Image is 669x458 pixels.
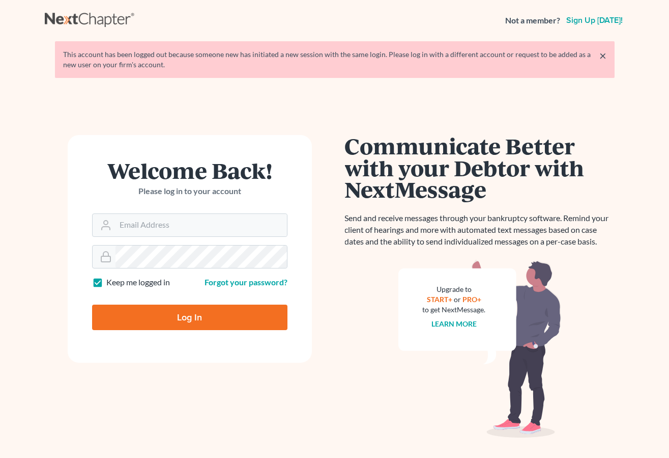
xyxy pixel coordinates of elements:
[431,319,477,328] a: Learn more
[427,295,452,304] a: START+
[63,49,606,70] div: This account has been logged out because someone new has initiated a new session with the same lo...
[345,135,615,200] h1: Communicate Better with your Debtor with NextMessage
[92,159,287,181] h1: Welcome Back!
[423,305,486,315] div: to get NextMessage.
[423,284,486,294] div: Upgrade to
[398,260,561,438] img: nextmessage_bg-59042aed3d76b12b5cd301f8e5b87938c9018125f34e5fa2b7a6b67550977c72.svg
[505,15,560,26] strong: Not a member?
[454,295,461,304] span: or
[462,295,481,304] a: PRO+
[92,305,287,330] input: Log In
[106,277,170,288] label: Keep me logged in
[564,16,625,24] a: Sign up [DATE]!
[92,185,287,197] p: Please log in to your account
[599,49,606,62] a: ×
[345,212,615,248] p: Send and receive messages through your bankruptcy software. Remind your client of hearings and mo...
[205,277,287,287] a: Forgot your password?
[115,214,287,236] input: Email Address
